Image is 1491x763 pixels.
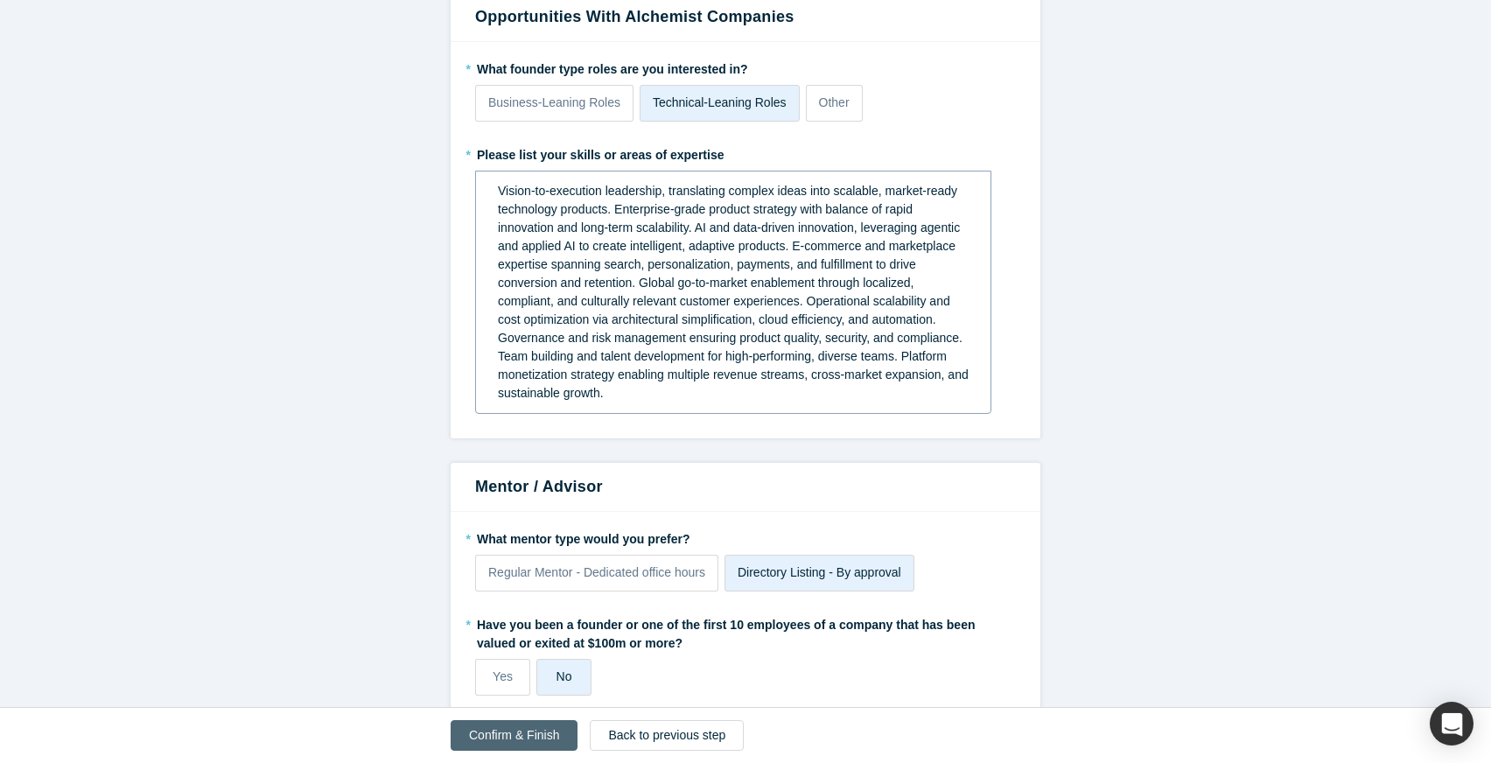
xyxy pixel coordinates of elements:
p: Other [819,94,850,112]
div: rdw-wrapper [475,171,991,414]
h3: Mentor / Advisor [475,475,1016,499]
span: Vision-to-execution leadership, translating complex ideas into scalable, market-ready technology ... [498,184,972,400]
p: Technical-Leaning Roles [653,94,787,112]
label: Please list your skills or areas of expertise [475,140,1016,164]
span: No [556,669,572,683]
h3: Opportunities with Alchemist companies [475,5,1016,29]
div: rdw-editor [487,177,980,408]
span: Yes [493,669,513,683]
button: Back to previous step [590,720,744,751]
button: Confirm & Finish [451,720,577,751]
label: What founder type roles are you interested in? [475,54,1016,79]
span: Directory Listing - By approval [738,565,901,579]
label: What mentor type would you prefer? [475,524,1016,549]
span: Regular Mentor - Dedicated office hours [488,565,705,579]
label: Have you been a founder or one of the first 10 employees of a company that has been valued or exi... [475,610,1016,653]
p: Business-Leaning Roles [488,94,620,112]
